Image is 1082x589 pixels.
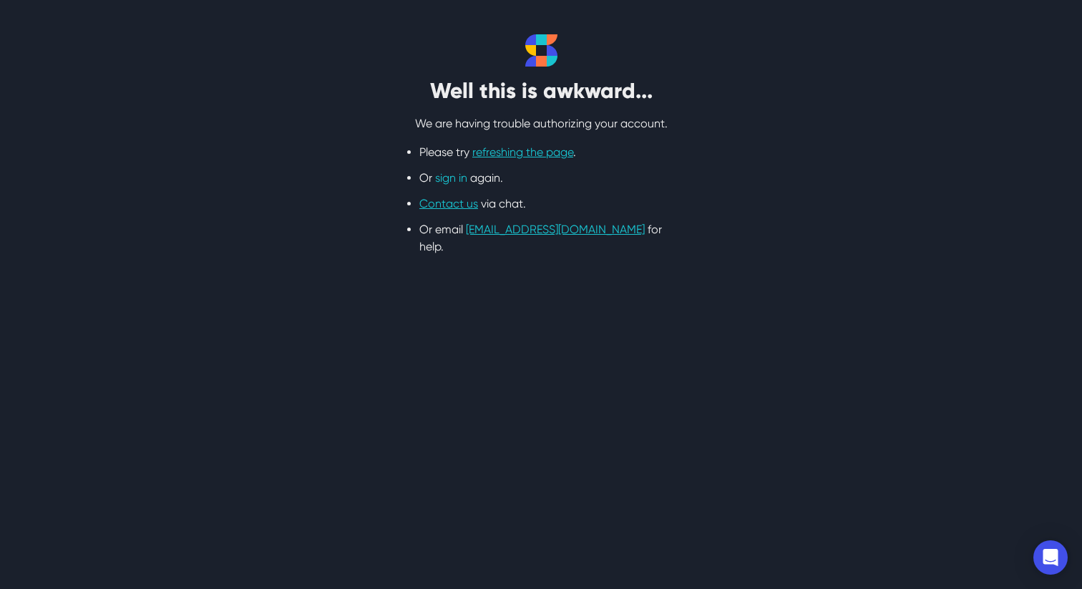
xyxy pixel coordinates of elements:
[419,197,478,210] a: Contact us
[419,195,663,213] li: via chat.
[419,144,663,161] li: Please try .
[362,115,720,132] p: We are having trouble authorizing your account.
[472,145,573,159] a: refreshing the page
[435,171,467,185] a: sign in
[1033,540,1068,575] div: Open Intercom Messenger
[466,223,645,236] a: [EMAIL_ADDRESS][DOMAIN_NAME]
[419,170,663,187] li: Or again.
[419,221,663,255] li: Or email for help.
[362,78,720,104] h2: Well this is awkward...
